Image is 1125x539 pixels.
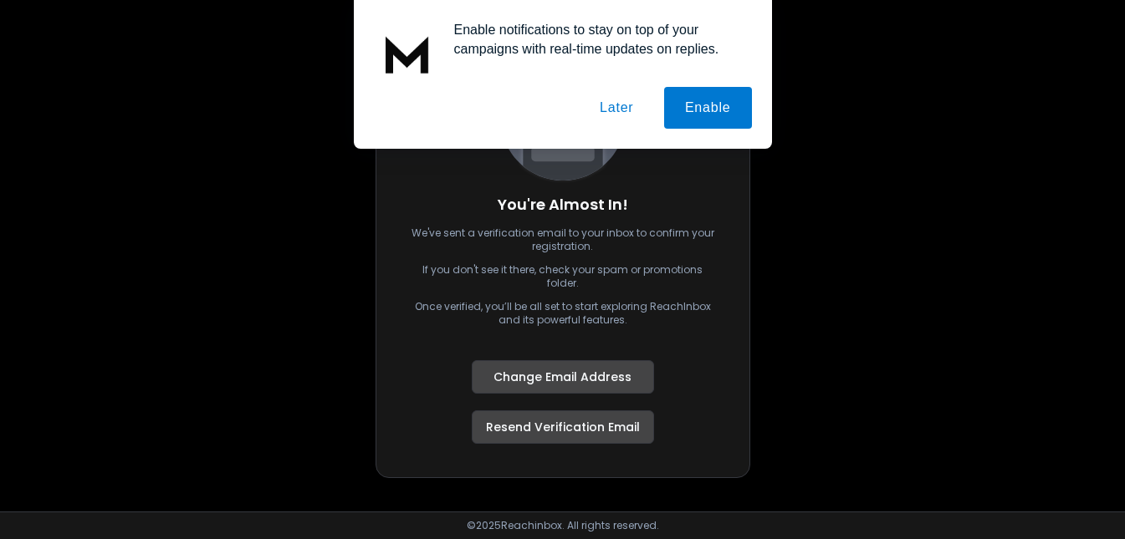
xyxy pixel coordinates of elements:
[410,226,716,253] p: We've sent a verification email to your inbox to confirm your registration.
[498,193,628,216] h1: You're Almost In!
[579,87,654,129] button: Later
[441,20,752,58] div: Enable notifications to stay on top of your campaigns with real-time updates on replies.
[467,519,659,532] p: © 2025 Reachinbox. All rights reserved.
[410,300,716,327] p: Once verified, you’ll be all set to start exploring ReachInbox and its powerful features.
[472,360,654,394] button: Change Email Address
[472,410,654,444] button: Resend Verification Email
[410,263,716,290] p: If you don't see it there, check your spam or promotions folder.
[664,87,752,129] button: Enable
[374,20,441,87] img: notification icon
